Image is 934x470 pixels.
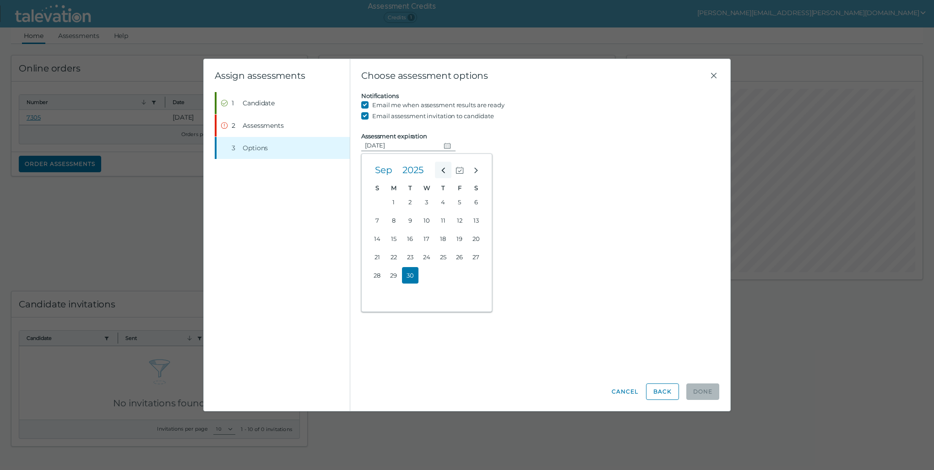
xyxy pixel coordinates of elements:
[221,122,228,129] cds-icon: Error
[361,132,427,140] label: Assessment expiration
[468,162,484,178] button: Next month
[418,249,435,265] button: Wednesday, September 24, 2025
[468,230,484,247] button: Saturday, September 20, 2025
[451,230,468,247] button: Friday, September 19, 2025
[456,166,464,175] cds-icon: Current month
[215,92,350,159] nav: Wizard steps
[458,184,462,191] span: Friday
[361,92,399,99] label: Notifications
[472,166,480,175] cds-icon: Next month
[386,230,402,247] button: Monday, September 15, 2025
[418,212,435,229] button: Wednesday, September 10, 2025
[435,212,451,229] button: Thursday, September 11, 2025
[402,194,418,210] button: Tuesday, September 2, 2025
[611,383,639,400] button: Cancel
[402,249,418,265] button: Tuesday, September 23, 2025
[369,212,386,229] button: Sunday, September 7, 2025
[451,162,468,178] button: Current month
[372,99,505,110] label: Email me when assessment results are ready
[468,194,484,210] button: Saturday, September 6, 2025
[386,267,402,284] button: Monday, September 29, 2025
[369,249,386,265] button: Sunday, September 21, 2025
[386,194,402,210] button: Monday, September 1, 2025
[369,230,386,247] button: Sunday, September 14, 2025
[215,70,305,81] clr-wizard-title: Assign assessments
[418,230,435,247] button: Wednesday, September 17, 2025
[217,115,350,137] button: Error
[424,184,430,191] span: Wednesday
[217,92,350,114] button: Completed
[243,121,284,130] span: Assessments
[232,143,239,153] div: 3
[386,212,402,229] button: Monday, September 8, 2025
[369,162,398,178] button: Select month, the current month is Sep
[361,153,492,312] clr-datepicker-view-manager: Choose date
[451,212,468,229] button: Friday, September 12, 2025
[402,267,418,284] button: Tuesday, September 30, 2025 - Selected
[361,70,708,81] span: Choose assessment options
[451,194,468,210] button: Friday, September 5, 2025
[435,230,451,247] button: Thursday, September 18, 2025
[375,184,379,191] span: Sunday
[708,70,719,81] button: Close
[402,230,418,247] button: Tuesday, September 16, 2025
[435,162,451,178] button: Previous month
[468,249,484,265] button: Saturday, September 27, 2025
[402,212,418,229] button: Tuesday, September 9, 2025
[474,184,478,191] span: Saturday
[221,99,228,107] cds-icon: Completed
[361,140,440,151] input: MM/DD/YYYY
[435,249,451,265] button: Thursday, September 25, 2025
[686,383,719,400] button: Done
[418,194,435,210] button: Wednesday, September 3, 2025
[369,267,386,284] button: Sunday, September 28, 2025
[243,98,275,108] span: Candidate
[386,249,402,265] button: Monday, September 22, 2025
[243,143,268,153] span: Options
[440,140,456,151] button: Change date, 09/30/2025
[435,194,451,210] button: Thursday, September 4, 2025
[408,184,412,191] span: Tuesday
[468,212,484,229] button: Saturday, September 13, 2025
[391,184,396,191] span: Monday
[441,184,445,191] span: Thursday
[646,383,679,400] button: Back
[398,162,428,178] button: Select year, the current year is 2025
[451,249,468,265] button: Friday, September 26, 2025
[439,166,447,175] cds-icon: Previous month
[232,98,239,108] div: 1
[217,137,350,159] button: 3Options
[232,121,239,130] div: 2
[372,110,494,121] label: Email assessment invitation to candidate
